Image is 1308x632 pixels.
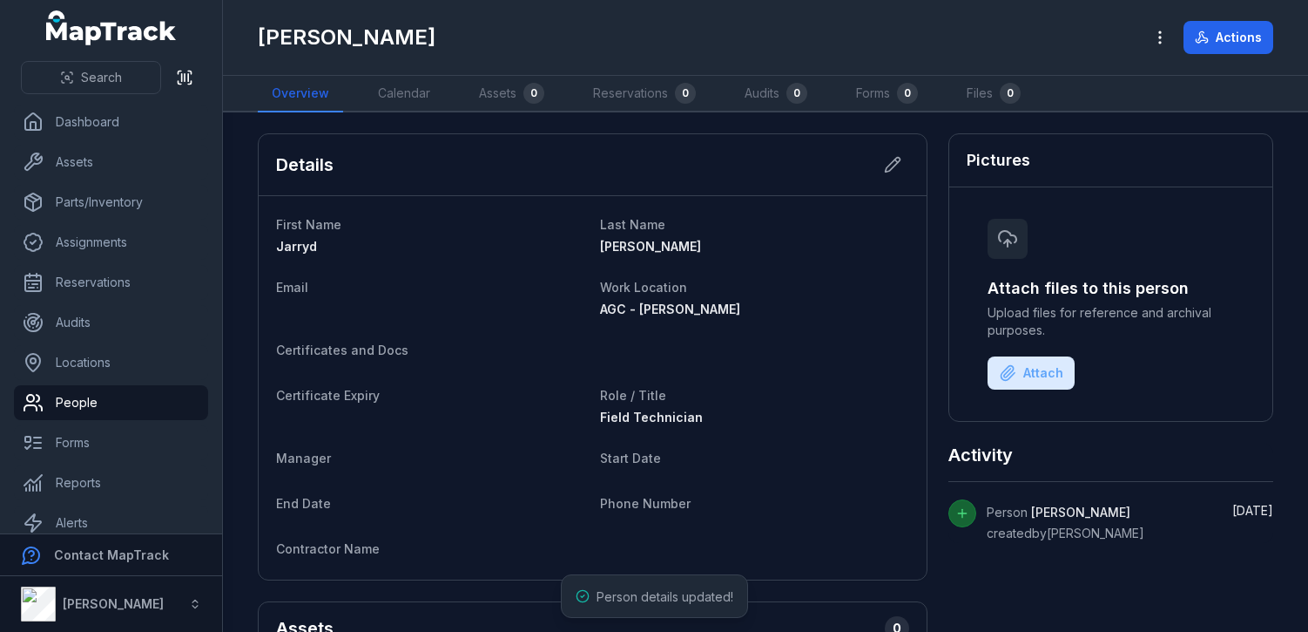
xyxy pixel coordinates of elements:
[579,76,710,112] a: Reservations0
[786,83,807,104] div: 0
[276,239,317,254] span: Jarryd
[14,105,208,139] a: Dashboard
[276,343,408,357] span: Certificates and Docs
[1232,503,1273,518] time: 14/10/2025, 11:30:12 am
[14,506,208,540] a: Alerts
[1183,21,1273,54] button: Actions
[63,596,164,611] strong: [PERSON_NAME]
[14,425,208,460] a: Forms
[600,239,701,254] span: [PERSON_NAME]
[600,451,661,466] span: Start Date
[14,225,208,260] a: Assignments
[14,385,208,420] a: People
[988,304,1234,339] span: Upload files for reference and archival purposes.
[600,388,666,403] span: Role / Title
[523,83,544,104] div: 0
[54,547,169,562] strong: Contact MapTrack
[276,388,380,403] span: Certificate Expiry
[14,305,208,340] a: Audits
[465,76,558,112] a: Assets0
[276,153,334,177] h2: Details
[600,280,687,295] span: Work Location
[988,276,1234,301] h3: Attach files to this person
[14,145,208,180] a: Assets
[276,496,331,511] span: End Date
[953,76,1035,112] a: Files0
[14,265,208,300] a: Reservations
[81,69,122,86] span: Search
[600,410,703,425] span: Field Technician
[600,302,740,316] span: AGC - [PERSON_NAME]
[600,217,665,232] span: Last Name
[276,451,331,466] span: Manager
[14,185,208,220] a: Parts/Inventory
[600,496,691,511] span: Phone Number
[1031,505,1130,520] span: [PERSON_NAME]
[21,61,161,94] button: Search
[364,76,444,112] a: Calendar
[258,76,343,112] a: Overview
[1232,503,1273,518] span: [DATE]
[276,217,341,232] span: First Name
[1000,83,1021,104] div: 0
[14,466,208,500] a: Reports
[276,280,308,295] span: Email
[46,10,177,45] a: MapTrack
[14,345,208,380] a: Locations
[675,83,696,104] div: 0
[258,24,435,51] h1: [PERSON_NAME]
[731,76,821,112] a: Audits0
[967,148,1030,173] h3: Pictures
[597,589,733,604] span: Person details updated!
[842,76,932,112] a: Forms0
[897,83,918,104] div: 0
[276,541,380,556] span: Contractor Name
[988,357,1075,390] button: Attach
[948,443,1013,467] h2: Activity
[987,505,1144,540] span: Person created by [PERSON_NAME]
